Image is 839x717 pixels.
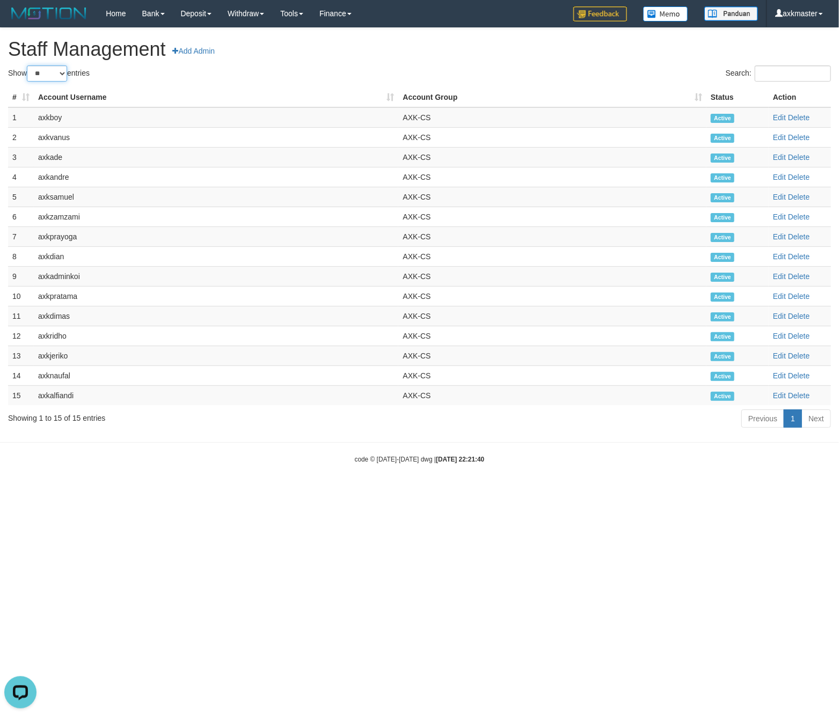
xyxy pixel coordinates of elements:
[8,326,34,346] td: 12
[398,346,706,365] td: AXK-CS
[711,392,734,401] span: Active
[34,385,399,405] td: axkalfiandi
[801,409,831,428] a: Next
[8,365,34,385] td: 14
[8,65,90,82] label: Show entries
[711,312,734,321] span: Active
[398,147,706,167] td: AXK-CS
[773,391,786,400] a: Edit
[773,371,786,380] a: Edit
[755,65,831,82] input: Search:
[8,5,90,21] img: MOTION_logo.png
[34,87,399,107] th: Account Username: activate to sort column ascending
[711,173,734,182] span: Active
[8,346,34,365] td: 13
[34,326,399,346] td: axkridho
[773,352,786,360] a: Edit
[773,153,786,162] a: Edit
[773,232,786,241] a: Edit
[711,253,734,262] span: Active
[788,232,809,241] a: Delete
[711,193,734,202] span: Active
[8,408,341,423] div: Showing 1 to 15 of 15 entries
[436,456,484,463] strong: [DATE] 22:21:40
[788,391,809,400] a: Delete
[711,114,734,123] span: Active
[788,193,809,201] a: Delete
[27,65,67,82] select: Showentries
[34,266,399,286] td: axkadminkoi
[398,226,706,246] td: AXK-CS
[773,312,786,320] a: Edit
[704,6,758,21] img: panduan.png
[8,87,34,107] th: #: activate to sort column ascending
[788,113,809,122] a: Delete
[398,87,706,107] th: Account Group: activate to sort column ascending
[398,326,706,346] td: AXK-CS
[398,246,706,266] td: AXK-CS
[8,187,34,207] td: 5
[711,332,734,341] span: Active
[643,6,688,21] img: Button%20Memo.svg
[706,87,769,107] th: Status
[773,193,786,201] a: Edit
[773,133,786,142] a: Edit
[773,332,786,340] a: Edit
[773,292,786,301] a: Edit
[726,65,831,82] label: Search:
[711,233,734,242] span: Active
[784,409,802,428] a: 1
[711,213,734,222] span: Active
[8,127,34,147] td: 2
[34,147,399,167] td: axkade
[788,133,809,142] a: Delete
[398,167,706,187] td: AXK-CS
[711,273,734,282] span: Active
[788,312,809,320] a: Delete
[8,107,34,128] td: 1
[34,346,399,365] td: axkjeriko
[398,207,706,226] td: AXK-CS
[398,107,706,128] td: AXK-CS
[166,42,222,60] a: Add Admin
[34,246,399,266] td: axkdian
[8,207,34,226] td: 6
[788,292,809,301] a: Delete
[769,87,831,107] th: Action
[34,167,399,187] td: axkandre
[711,352,734,361] span: Active
[711,372,734,381] span: Active
[4,4,37,36] button: Open LiveChat chat widget
[34,226,399,246] td: axkprayoga
[773,173,786,181] a: Edit
[773,272,786,281] a: Edit
[34,107,399,128] td: axkboy
[788,371,809,380] a: Delete
[788,332,809,340] a: Delete
[8,385,34,405] td: 15
[773,113,786,122] a: Edit
[8,266,34,286] td: 9
[741,409,784,428] a: Previous
[8,167,34,187] td: 4
[398,365,706,385] td: AXK-CS
[8,246,34,266] td: 8
[788,213,809,221] a: Delete
[398,385,706,405] td: AXK-CS
[355,456,485,463] small: code © [DATE]-[DATE] dwg |
[788,352,809,360] a: Delete
[8,286,34,306] td: 10
[34,187,399,207] td: axksamuel
[34,306,399,326] td: axkdimas
[788,272,809,281] a: Delete
[8,306,34,326] td: 11
[788,153,809,162] a: Delete
[711,134,734,143] span: Active
[8,226,34,246] td: 7
[8,147,34,167] td: 3
[788,252,809,261] a: Delete
[398,127,706,147] td: AXK-CS
[34,286,399,306] td: axkpratama
[398,266,706,286] td: AXK-CS
[773,252,786,261] a: Edit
